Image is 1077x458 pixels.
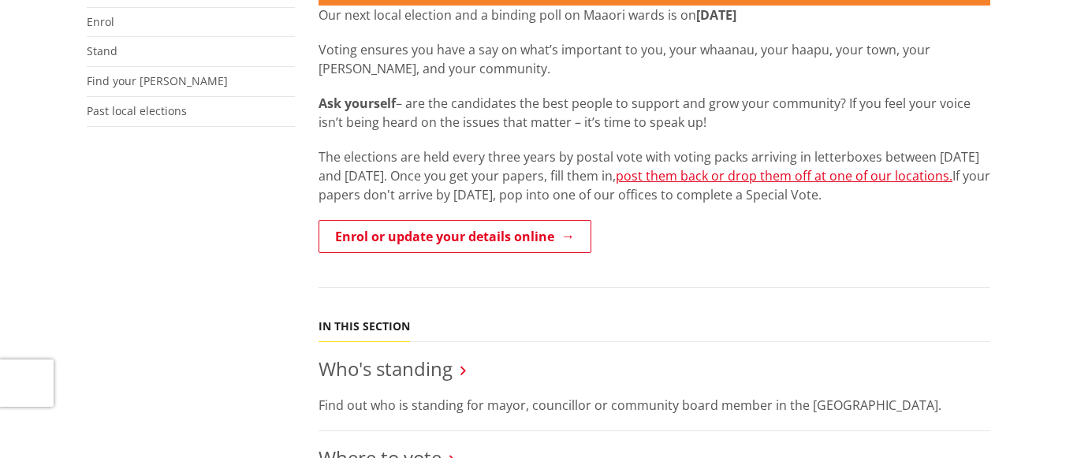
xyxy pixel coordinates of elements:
[319,147,990,204] p: The elections are held every three years by postal vote with voting packs arriving in letterboxes...
[319,396,990,415] p: Find out who is standing for mayor, councillor or community board member in the [GEOGRAPHIC_DATA].
[87,73,228,88] a: Find your [PERSON_NAME]
[616,167,952,184] a: post them back or drop them off at one of our locations.
[319,320,410,333] h5: In this section
[87,103,187,118] a: Past local elections
[319,40,990,78] p: Voting ensures you have a say on what’s important to you, your whaanau, your haapu, your town, yo...
[319,356,453,382] a: Who's standing
[87,14,114,29] a: Enrol
[319,220,591,253] a: Enrol or update your details online
[319,6,990,24] p: Our next local election and a binding poll on Maaori wards is on
[1004,392,1061,449] iframe: Messenger Launcher
[696,6,736,24] strong: [DATE]
[87,43,117,58] a: Stand
[319,94,990,132] p: – are the candidates the best people to support and grow your community? If you feel your voice i...
[319,95,396,112] strong: Ask yourself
